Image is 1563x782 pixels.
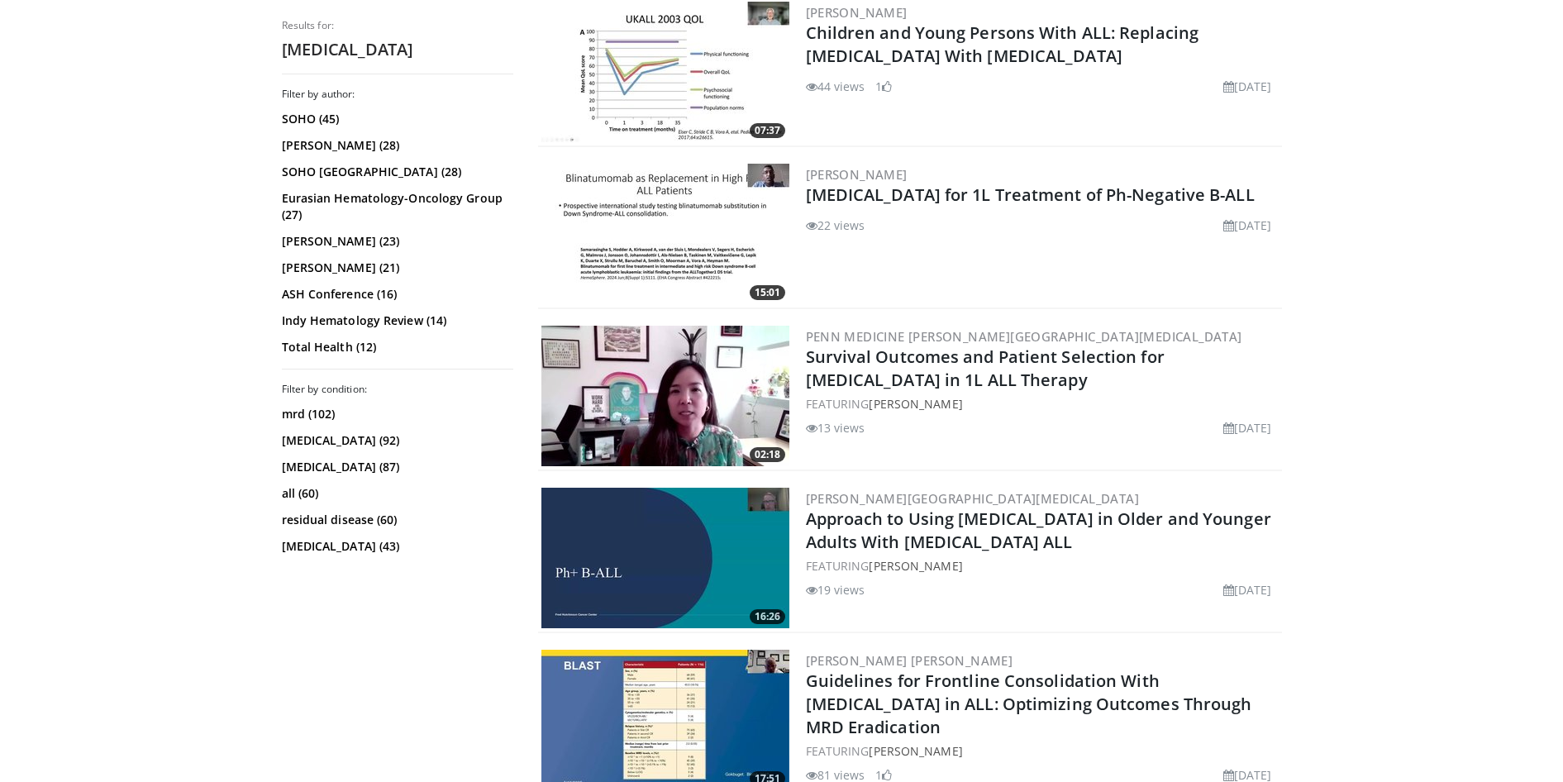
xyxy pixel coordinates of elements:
[282,538,509,555] a: [MEDICAL_DATA] (43)
[806,78,865,95] li: 44 views
[282,512,509,528] a: residual disease (60)
[869,743,962,759] a: [PERSON_NAME]
[541,2,789,142] img: ea9d9b78-48ce-4471-b904-8f1d2fb6aae1.300x170_q85_crop-smart_upscale.jpg
[806,395,1279,412] div: FEATURING
[282,485,509,502] a: all (60)
[282,137,509,154] a: [PERSON_NAME] (28)
[282,260,509,276] a: [PERSON_NAME] (21)
[541,164,789,304] a: 15:01
[541,326,789,466] a: 02:18
[541,326,789,466] img: 71c9dc86-6641-4162-8845-9a01863e5707.300x170_q85_crop-smart_upscale.jpg
[875,78,892,95] li: 1
[1223,581,1272,598] li: [DATE]
[282,111,509,127] a: SOHO (45)
[750,609,785,624] span: 16:26
[282,190,509,223] a: Eurasian Hematology-Oncology Group (27)
[1223,78,1272,95] li: [DATE]
[869,558,962,574] a: [PERSON_NAME]
[541,2,789,142] a: 07:37
[806,581,865,598] li: 19 views
[806,217,865,234] li: 22 views
[282,286,509,303] a: ASH Conference (16)
[282,19,513,32] p: Results for:
[282,312,509,329] a: Indy Hematology Review (14)
[282,339,509,355] a: Total Health (12)
[282,233,509,250] a: [PERSON_NAME] (23)
[1223,217,1272,234] li: [DATE]
[806,652,1013,669] a: [PERSON_NAME] [PERSON_NAME]
[541,488,789,628] img: 27a5a876-2cf1-4063-ad50-abe17d49f606.300x170_q85_crop-smart_upscale.jpg
[282,432,509,449] a: [MEDICAL_DATA] (92)
[806,670,1252,738] a: Guidelines for Frontline Consolidation With [MEDICAL_DATA] in ALL: Optimizing Outcomes Through MR...
[806,490,1140,507] a: [PERSON_NAME][GEOGRAPHIC_DATA][MEDICAL_DATA]
[806,742,1279,760] div: FEATURING
[750,285,785,300] span: 15:01
[806,4,908,21] a: [PERSON_NAME]
[806,21,1199,67] a: Children and Young Persons With ALL: Replacing [MEDICAL_DATA] With [MEDICAL_DATA]
[282,164,509,180] a: SOHO [GEOGRAPHIC_DATA] (28)
[806,346,1165,391] a: Survival Outcomes and Patient Selection for [MEDICAL_DATA] in 1L ALL Therapy
[282,88,513,101] h3: Filter by author:
[806,557,1279,575] div: FEATURING
[806,508,1271,553] a: Approach to Using [MEDICAL_DATA] in Older and Younger Adults With [MEDICAL_DATA] ALL
[282,383,513,396] h3: Filter by condition:
[541,164,789,304] img: 64623bc7-219b-4b6c-83a7-d5fff6e7ee85.300x170_q85_crop-smart_upscale.jpg
[282,406,509,422] a: mrd (102)
[806,184,1255,206] a: [MEDICAL_DATA] for 1L Treatment of Ph-Negative B-ALL
[806,328,1242,345] a: Penn Medicine [PERSON_NAME][GEOGRAPHIC_DATA][MEDICAL_DATA]
[750,447,785,462] span: 02:18
[282,459,509,475] a: [MEDICAL_DATA] (87)
[806,419,865,436] li: 13 views
[750,123,785,138] span: 07:37
[541,488,789,628] a: 16:26
[869,396,962,412] a: [PERSON_NAME]
[806,166,908,183] a: [PERSON_NAME]
[282,39,513,60] h2: [MEDICAL_DATA]
[1223,419,1272,436] li: [DATE]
